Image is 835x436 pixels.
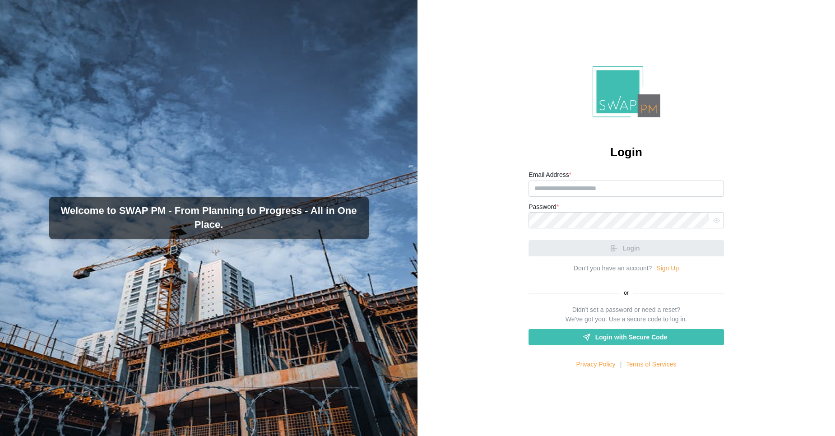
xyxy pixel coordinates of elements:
div: Didn't set a password or need a reset? We've got you. Use a secure code to log in. [566,305,687,325]
img: Logo [593,66,660,117]
a: Terms of Services [626,360,676,370]
a: Privacy Policy [576,360,615,370]
div: Don’t you have an account? [574,264,652,274]
h2: Login [610,144,642,160]
a: Sign Up [656,264,679,274]
label: Email Address [529,170,571,180]
div: or [529,289,724,297]
label: Password [529,202,559,212]
a: Login with Secure Code [529,329,724,345]
h3: Welcome to SWAP PM - From Planning to Progress - All in One Place. [56,204,362,232]
div: | [620,360,622,370]
span: Login with Secure Code [595,329,667,345]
